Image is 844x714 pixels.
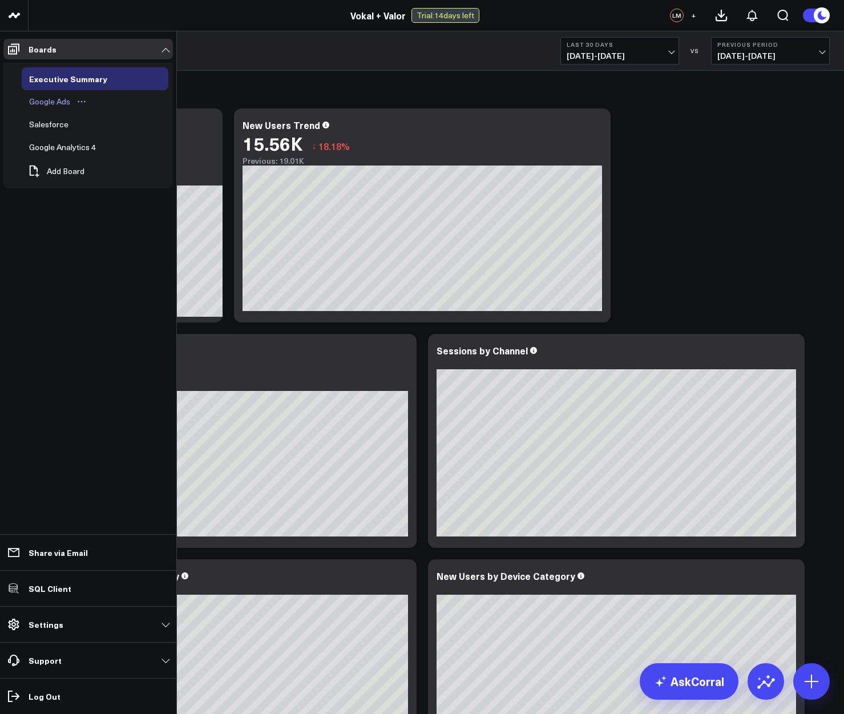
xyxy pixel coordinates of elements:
[22,136,120,159] a: Google Analytics 4Open board menu
[437,570,575,582] div: New Users by Device Category
[685,47,705,54] div: VS
[717,51,823,60] span: [DATE] - [DATE]
[26,118,71,131] div: Salesforce
[47,167,84,176] span: Add Board
[318,140,350,152] span: 18.18%
[411,8,479,23] div: Trial: 14 days left
[670,9,684,22] div: LM
[26,95,73,108] div: Google Ads
[437,344,528,357] div: Sessions by Channel
[26,72,110,86] div: Executive Summary
[640,663,738,700] a: AskCorral
[22,113,93,136] a: SalesforceOpen board menu
[3,686,173,707] a: Log Out
[567,41,673,48] b: Last 30 Days
[350,9,406,22] a: Vokal + Valor
[29,584,71,593] p: SQL Client
[691,11,696,19] span: +
[29,620,63,629] p: Settings
[312,139,316,154] span: ↓
[3,578,173,599] a: SQL Client
[29,45,56,54] p: Boards
[22,67,132,90] a: Executive SummaryOpen board menu
[49,382,408,391] div: Previous: 24.02K
[243,119,320,131] div: New Users Trend
[26,140,99,154] div: Google Analytics 4
[73,97,90,106] button: Open board menu
[29,548,88,557] p: Share via Email
[717,41,823,48] b: Previous Period
[243,156,602,166] div: Previous: 19.01K
[22,159,90,184] button: Add Board
[686,9,700,22] button: +
[29,692,60,701] p: Log Out
[711,37,830,64] button: Previous Period[DATE]-[DATE]
[243,133,303,154] div: 15.56K
[560,37,679,64] button: Last 30 Days[DATE]-[DATE]
[22,90,95,113] a: Google AdsOpen board menu
[567,51,673,60] span: [DATE] - [DATE]
[29,656,62,665] p: Support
